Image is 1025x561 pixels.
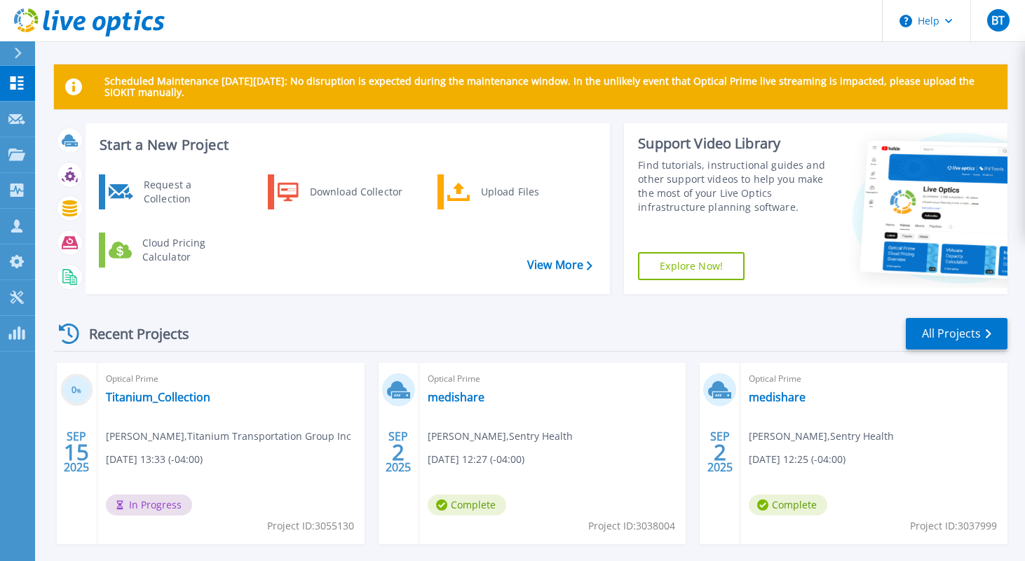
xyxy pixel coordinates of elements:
div: Recent Projects [54,317,208,351]
a: Titanium_Collection [106,390,210,404]
div: Cloud Pricing Calculator [135,236,239,264]
div: SEP 2025 [385,427,412,478]
span: 15 [64,446,89,458]
span: [DATE] 13:33 (-04:00) [106,452,203,467]
p: Scheduled Maintenance [DATE][DATE]: No disruption is expected during the maintenance window. In t... [104,76,996,98]
div: Support Video Library [638,134,830,153]
span: Complete [428,494,506,515]
div: SEP 2025 [707,427,733,478]
a: All Projects [906,318,1007,349]
span: Project ID: 3037999 [910,518,997,534]
span: BT [991,15,1005,26]
div: Request a Collection [137,178,239,206]
a: Request a Collection [99,174,243,209]
span: Project ID: 3055130 [267,518,354,534]
span: [DATE] 12:25 (-04:00) [749,452,846,467]
a: Download Collector [268,174,412,209]
div: Upload Files [474,178,578,206]
a: medishare [428,390,484,404]
span: [PERSON_NAME] , Sentry Health [749,429,894,444]
span: In Progress [106,494,192,515]
div: SEP 2025 [63,427,90,478]
a: Upload Files [437,174,581,209]
a: medishare [749,390,806,404]
span: [DATE] 12:27 (-04:00) [428,452,524,467]
span: % [76,387,81,394]
div: Download Collector [303,178,409,206]
span: Optical Prime [428,371,678,387]
a: Explore Now! [638,252,745,280]
span: Optical Prime [106,371,356,387]
a: View More [527,258,592,272]
span: [PERSON_NAME] , Titanium Transportation Group Inc [106,429,351,444]
a: Cloud Pricing Calculator [99,233,243,268]
span: 2 [714,446,726,458]
span: 2 [392,446,405,458]
span: Optical Prime [749,371,999,387]
h3: 0 [60,382,93,399]
h3: Start a New Project [100,137,592,153]
div: Find tutorials, instructional guides and other support videos to help you make the most of your L... [638,158,830,214]
span: Project ID: 3038004 [588,518,675,534]
span: [PERSON_NAME] , Sentry Health [428,429,573,444]
span: Complete [749,494,827,515]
